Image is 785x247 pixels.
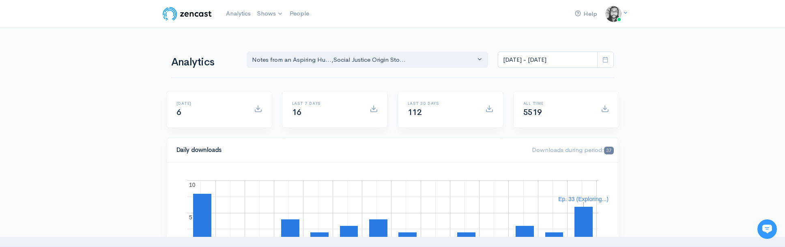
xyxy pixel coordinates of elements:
[189,182,196,188] text: 10
[498,52,598,68] input: analytics date range selector
[572,5,600,23] a: Help
[605,6,622,22] img: ...
[12,39,150,52] h1: Hi 👋
[11,139,151,149] p: Find an answer quickly
[292,101,360,106] h6: Last 7 days
[24,153,145,169] input: Search articles
[408,101,475,106] h6: Last 30 days
[161,6,213,22] img: ZenCast Logo
[286,5,312,22] a: People
[292,107,301,117] span: 16
[52,113,97,119] span: New conversation
[604,147,613,154] span: 37
[176,107,181,117] span: 6
[171,56,237,68] h1: Analytics
[523,101,591,106] h6: All time
[223,5,254,22] a: Analytics
[523,107,542,117] span: 5519
[176,101,244,106] h6: [DATE]
[558,196,609,202] text: Ep. 33 (Exploring...)
[247,52,488,68] button: Notes from an Aspiring Hu..., Social Justice Origin Sto...
[532,146,613,154] span: Downloads during period:
[252,55,476,65] div: Notes from an Aspiring Hu... , Social Justice Origin Sto...
[12,54,150,93] h2: Just let us know if you need anything and we'll be happy to help! 🙂
[757,219,777,239] iframe: gist-messenger-bubble-iframe
[13,108,150,124] button: New conversation
[176,147,523,154] h4: Daily downloads
[189,214,192,221] text: 5
[254,5,286,23] a: Shows
[408,107,422,117] span: 112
